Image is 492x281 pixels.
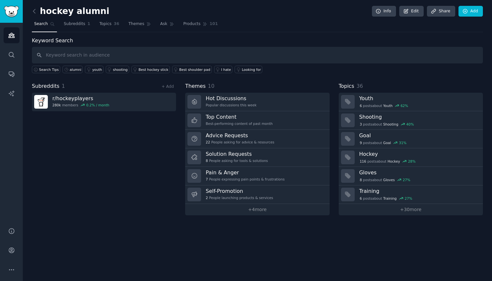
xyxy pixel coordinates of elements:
a: Best hockey stick [131,66,170,73]
h3: Advice Requests [206,132,274,139]
span: Search [34,21,48,27]
span: 101 [210,21,218,27]
h2: hockey alumni [32,6,109,17]
div: 27 % [405,196,412,201]
a: Topics36 [97,19,121,32]
span: Subreddits [64,21,85,27]
span: Training [383,196,397,201]
a: Looking for [235,66,262,73]
img: hockeyplayers [34,95,48,109]
a: +4more [185,204,329,215]
div: 28 % [408,159,416,164]
a: Share [427,6,455,17]
span: Goal [383,140,391,145]
a: Info [372,6,396,17]
a: Themes [126,19,154,32]
a: + Add [161,84,174,89]
span: 8 [360,178,362,182]
span: 280k [52,103,61,107]
div: 0.2 % / month [86,103,109,107]
span: Subreddits [32,82,60,90]
span: Products [183,21,200,27]
span: 8 [206,158,208,163]
span: 9 [360,140,362,145]
span: 10 [208,83,214,89]
h3: r/ hockeyplayers [52,95,109,102]
span: 116 [360,159,366,164]
a: Subreddits1 [61,19,92,32]
div: Looking for [242,67,261,72]
a: Goal9postsaboutGoal31% [339,130,483,148]
a: Self-Promotion2People launching products & services [185,185,329,204]
a: Gloves8postsaboutGloves27% [339,167,483,185]
div: Popular discussions this week [206,103,256,107]
a: Edit [399,6,424,17]
a: alumni [62,66,83,73]
span: Themes [185,82,206,90]
h3: Youth [359,95,478,102]
a: Search [32,19,57,32]
a: +30more [339,204,483,215]
a: Shooting3postsaboutShooting40% [339,111,483,130]
label: Keyword Search [32,37,73,44]
a: Hot DiscussionsPopular discussions this week [185,93,329,111]
div: post s about [359,195,413,201]
button: Search Tips [32,66,60,73]
span: Topics [339,82,354,90]
div: Best hockey stick [139,67,169,72]
span: Ask [160,21,167,27]
a: I hate [214,66,233,73]
div: 27 % [403,178,410,182]
span: 7 [206,177,208,181]
a: youth [85,66,103,73]
img: GummySearch logo [4,6,19,17]
span: Topics [99,21,111,27]
span: Search Tips [39,67,59,72]
div: People asking for advice & resources [206,140,274,144]
input: Keyword search in audience [32,47,483,63]
h3: Self-Promotion [206,188,273,194]
div: People asking for tools & solutions [206,158,268,163]
span: 36 [114,21,119,27]
div: post s about [359,103,409,109]
div: People expressing pain points & frustrations [206,177,284,181]
div: 40 % [406,122,414,127]
span: 1 [62,83,65,89]
span: 3 [360,122,362,127]
span: 6 [360,103,362,108]
a: r/hockeyplayers280kmembers0.2% / month [32,93,176,111]
a: Best shoulder pad [172,66,212,73]
a: Ask [158,19,176,32]
div: post s about [359,121,415,127]
span: Themes [129,21,144,27]
h3: Hot Discussions [206,95,256,102]
h3: Goal [359,132,478,139]
h3: Gloves [359,169,478,176]
a: shooting [106,66,129,73]
h3: Pain & Anger [206,169,284,176]
a: Pain & Anger7People expressing pain points & frustrations [185,167,329,185]
span: Youth [383,103,393,108]
span: 2 [206,195,208,200]
a: Youth6postsaboutYouth62% [339,93,483,111]
div: 62 % [401,103,408,108]
div: Best-performing content of past month [206,121,273,126]
h3: Training [359,188,478,194]
div: post s about [359,140,407,146]
div: youth [92,67,102,72]
div: People launching products & services [206,195,273,200]
a: Advice Requests22People asking for advice & resources [185,130,329,148]
h3: Shooting [359,114,478,120]
a: Training6postsaboutTraining27% [339,185,483,204]
h3: Top Content [206,114,273,120]
span: Hockey [388,159,400,164]
a: Top ContentBest-performing content of past month [185,111,329,130]
a: Solution Requests8People asking for tools & solutions [185,148,329,167]
div: Best shoulder pad [179,67,210,72]
span: 6 [360,196,362,201]
a: Products101 [181,19,220,32]
div: shooting [113,67,128,72]
a: Hockey116postsaboutHockey28% [339,148,483,167]
span: 1 [88,21,90,27]
span: 22 [206,140,210,144]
